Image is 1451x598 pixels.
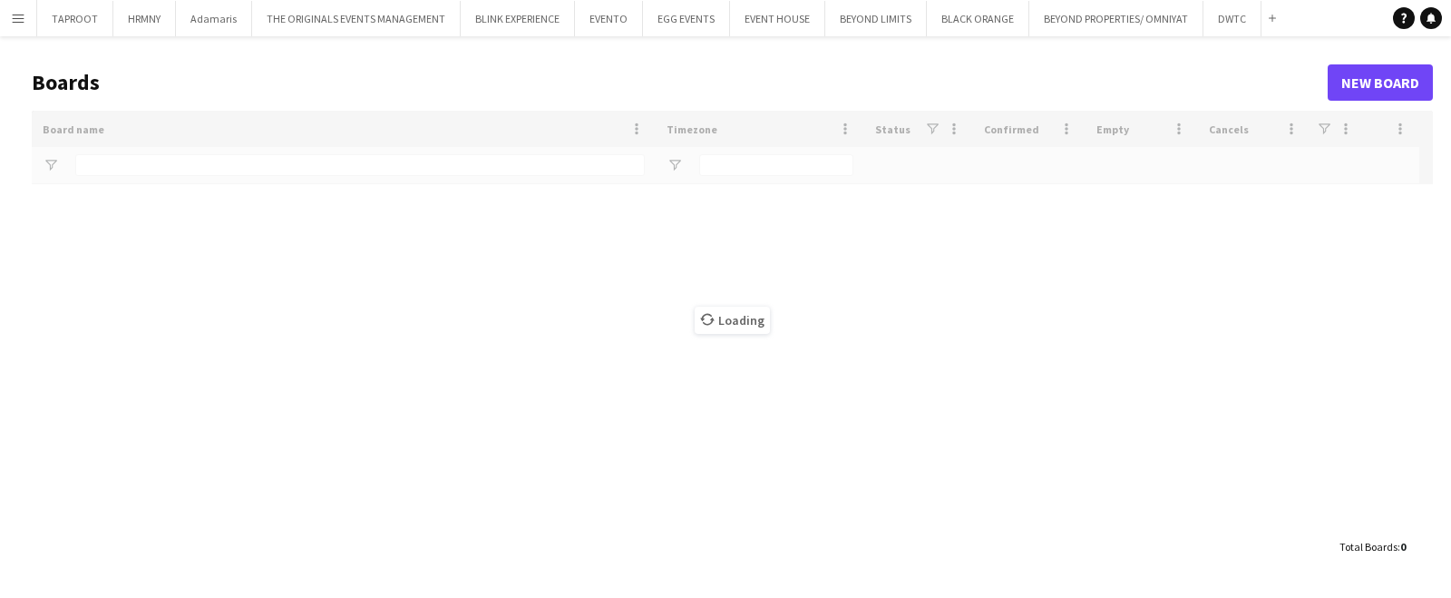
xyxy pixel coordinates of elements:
[575,1,643,36] button: EVENTO
[643,1,730,36] button: EGG EVENTS
[1328,64,1433,101] a: New Board
[695,307,770,334] span: Loading
[252,1,461,36] button: THE ORIGINALS EVENTS MANAGEMENT
[1400,540,1406,554] span: 0
[927,1,1029,36] button: BLACK ORANGE
[1203,1,1261,36] button: DWTC
[32,69,1328,96] h1: Boards
[1339,529,1406,564] div: :
[1339,540,1397,554] span: Total Boards
[1029,1,1203,36] button: BEYOND PROPERTIES/ OMNIYAT
[37,1,113,36] button: TAPROOT
[825,1,927,36] button: BEYOND LIMITS
[730,1,825,36] button: EVENT HOUSE
[176,1,252,36] button: Adamaris
[461,1,575,36] button: BLINK EXPERIENCE
[113,1,176,36] button: HRMNY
